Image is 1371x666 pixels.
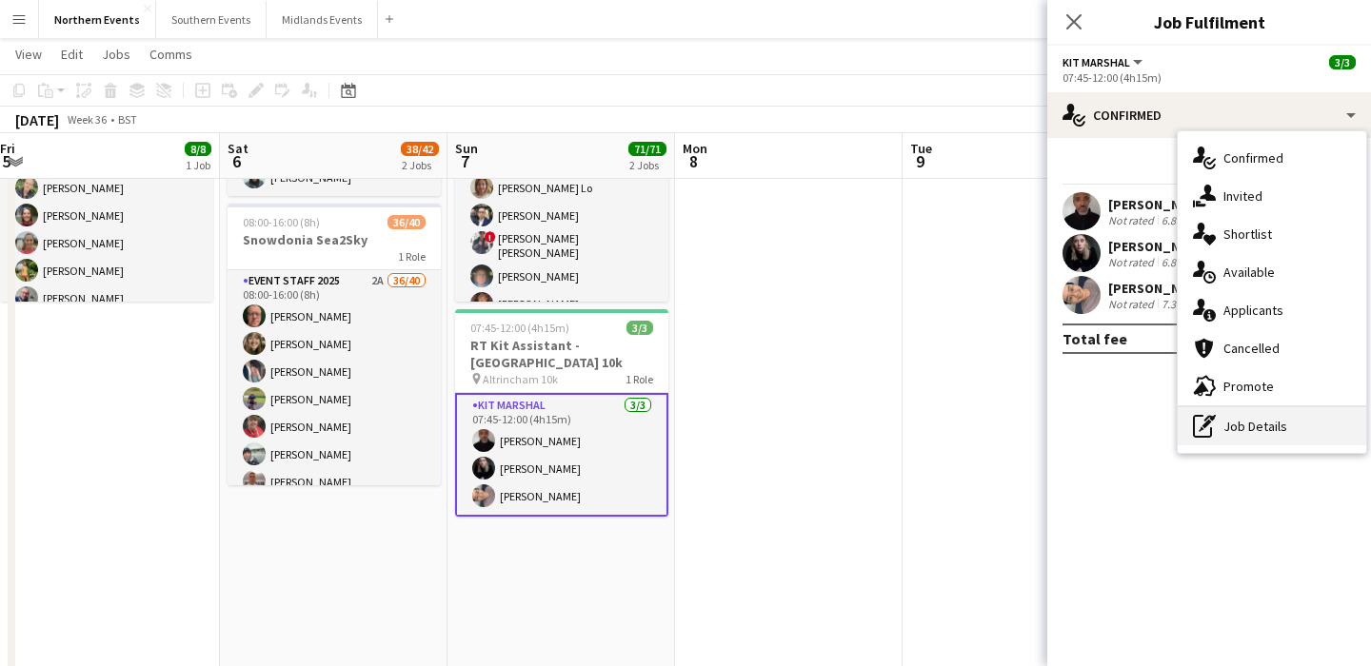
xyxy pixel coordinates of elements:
[1047,10,1371,34] h3: Job Fulfilment
[1223,225,1272,243] span: Shortlist
[1329,55,1356,69] span: 3/3
[94,42,138,67] a: Jobs
[1108,238,1209,255] div: [PERSON_NAME]
[1178,407,1366,445] div: Job Details
[626,372,653,386] span: 1 Role
[53,42,90,67] a: Edit
[228,204,441,485] app-job-card: 08:00-16:00 (8h)36/40Snowdonia Sea2Sky1 RoleEvent Staff 20252A36/4008:00-16:00 (8h)[PERSON_NAME][...
[452,150,478,172] span: 7
[483,372,558,386] span: Altrincham 10k
[1108,196,1209,213] div: [PERSON_NAME]
[401,142,439,156] span: 38/42
[1223,340,1280,357] span: Cancelled
[1223,187,1262,205] span: Invited
[387,215,426,229] span: 36/40
[142,42,200,67] a: Comms
[1108,255,1158,269] div: Not rated
[1047,92,1371,138] div: Confirmed
[455,337,668,371] h3: RT Kit Assistant - [GEOGRAPHIC_DATA] 10k
[118,112,137,127] div: BST
[225,150,248,172] span: 6
[455,393,668,517] app-card-role: Kit Marshal3/307:45-12:00 (4h15m)[PERSON_NAME][PERSON_NAME][PERSON_NAME]
[1108,297,1158,311] div: Not rated
[1223,378,1274,395] span: Promote
[1158,255,1198,269] div: 6.88mi
[228,231,441,248] h3: Snowdonia Sea2Sky
[102,46,130,63] span: Jobs
[243,215,320,229] span: 08:00-16:00 (8h)
[15,46,42,63] span: View
[63,112,110,127] span: Week 36
[402,158,438,172] div: 2 Jobs
[628,142,666,156] span: 71/71
[907,150,932,172] span: 9
[185,142,211,156] span: 8/8
[39,1,156,38] button: Northern Events
[1063,55,1145,69] button: Kit Marshal
[910,140,932,157] span: Tue
[156,1,267,38] button: Southern Events
[683,140,707,157] span: Mon
[149,46,192,63] span: Comms
[61,46,83,63] span: Edit
[228,140,248,157] span: Sat
[1223,302,1283,319] span: Applicants
[470,321,569,335] span: 07:45-12:00 (4h15m)
[1223,149,1283,166] span: Confirmed
[626,321,653,335] span: 3/3
[1158,213,1198,227] div: 6.89mi
[485,231,496,243] span: !
[15,110,59,129] div: [DATE]
[455,140,478,157] span: Sun
[1108,280,1209,297] div: [PERSON_NAME]
[629,158,666,172] div: 2 Jobs
[1158,297,1198,311] div: 7.31mi
[680,150,707,172] span: 8
[1063,329,1127,348] div: Total fee
[455,309,668,517] app-job-card: 07:45-12:00 (4h15m)3/3RT Kit Assistant - [GEOGRAPHIC_DATA] 10k Altrincham 10k1 RoleKit Marshal3/3...
[186,158,210,172] div: 1 Job
[8,42,50,67] a: View
[267,1,378,38] button: Midlands Events
[1223,264,1275,281] span: Available
[1063,55,1130,69] span: Kit Marshal
[398,249,426,264] span: 1 Role
[1063,70,1356,85] div: 07:45-12:00 (4h15m)
[1108,213,1158,227] div: Not rated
